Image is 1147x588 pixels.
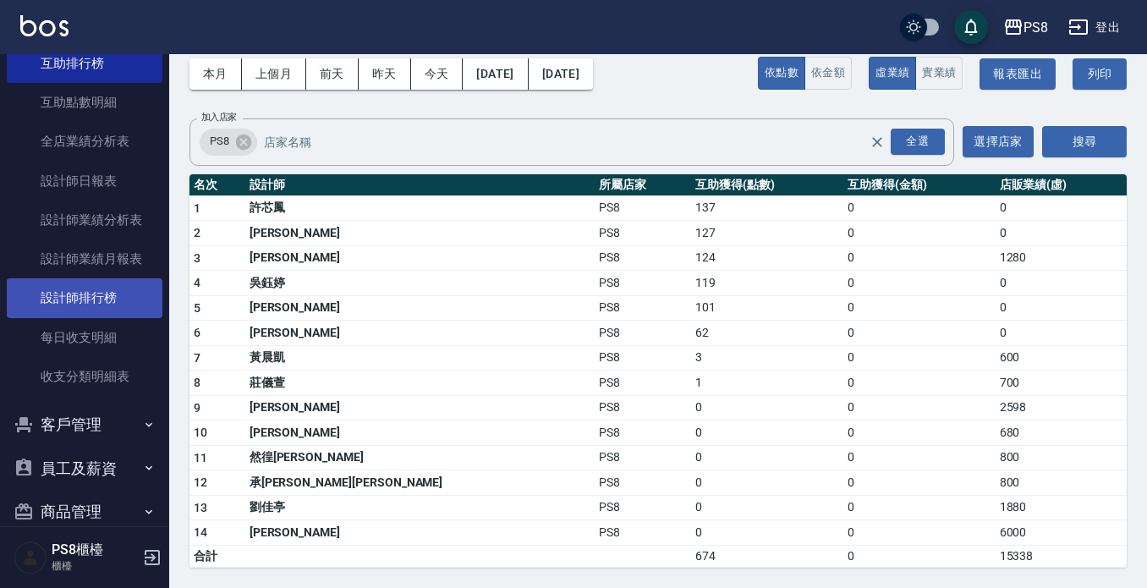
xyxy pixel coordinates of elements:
[595,345,691,371] td: PS8
[7,122,162,161] a: 全店業績分析表
[996,271,1127,296] td: 0
[595,195,691,221] td: PS8
[691,195,843,221] td: 137
[245,371,595,396] td: 莊儀萱
[595,271,691,296] td: PS8
[843,221,996,246] td: 0
[189,58,242,90] button: 本月
[194,301,200,315] span: 5
[595,245,691,271] td: PS8
[245,271,595,296] td: 吳鈺婷
[843,420,996,446] td: 0
[996,245,1127,271] td: 1280
[245,245,595,271] td: [PERSON_NAME]
[7,278,162,317] a: 設計師排行榜
[843,520,996,546] td: 0
[865,130,889,154] button: Clear
[843,321,996,346] td: 0
[7,318,162,357] a: 每日收支明細
[996,545,1127,567] td: 15338
[691,495,843,520] td: 0
[194,451,208,464] span: 11
[869,57,916,90] button: 虛業績
[691,371,843,396] td: 1
[194,351,200,365] span: 7
[529,58,593,90] button: [DATE]
[1024,17,1048,38] div: PS8
[595,495,691,520] td: PS8
[915,57,963,90] button: 實業績
[1042,126,1127,157] button: 搜尋
[843,445,996,470] td: 0
[804,57,852,90] button: 依金額
[189,174,245,196] th: 名次
[843,174,996,196] th: 互助獲得(金額)
[7,201,162,239] a: 設計師業績分析表
[189,545,245,567] td: 合計
[887,125,948,158] button: Open
[194,251,200,265] span: 3
[359,58,411,90] button: 昨天
[996,221,1127,246] td: 0
[996,371,1127,396] td: 700
[691,545,843,567] td: 674
[595,470,691,496] td: PS8
[7,357,162,396] a: 收支分類明細表
[52,541,138,558] h5: PS8櫃檯
[194,401,200,415] span: 9
[758,57,805,90] button: 依點數
[245,495,595,520] td: 劉佳亭
[595,174,691,196] th: 所屬店家
[691,295,843,321] td: 101
[242,58,306,90] button: 上個月
[691,470,843,496] td: 0
[200,129,257,156] div: PS8
[194,426,208,439] span: 10
[691,271,843,296] td: 119
[996,321,1127,346] td: 0
[691,445,843,470] td: 0
[245,520,595,546] td: [PERSON_NAME]
[20,15,69,36] img: Logo
[245,174,595,196] th: 設計師
[7,239,162,278] a: 設計師業績月報表
[7,44,162,83] a: 互助排行榜
[7,403,162,447] button: 客戶管理
[595,395,691,420] td: PS8
[996,174,1127,196] th: 店販業績(虛)
[843,395,996,420] td: 0
[980,58,1056,90] button: 報表匯出
[996,520,1127,546] td: 6000
[996,470,1127,496] td: 800
[411,58,464,90] button: 今天
[245,395,595,420] td: [PERSON_NAME]
[194,201,200,215] span: 1
[843,295,996,321] td: 0
[996,395,1127,420] td: 2598
[463,58,528,90] button: [DATE]
[595,295,691,321] td: PS8
[996,10,1055,45] button: PS8
[245,470,595,496] td: 承[PERSON_NAME][PERSON_NAME]
[691,321,843,346] td: 62
[996,495,1127,520] td: 1880
[843,345,996,371] td: 0
[194,501,208,514] span: 13
[194,376,200,389] span: 8
[691,174,843,196] th: 互助獲得(點數)
[996,445,1127,470] td: 800
[245,195,595,221] td: 許芯鳳
[245,295,595,321] td: [PERSON_NAME]
[260,127,899,157] input: 店家名稱
[595,445,691,470] td: PS8
[306,58,359,90] button: 前天
[7,447,162,491] button: 員工及薪資
[245,345,595,371] td: 黃晨凱
[245,221,595,246] td: [PERSON_NAME]
[194,276,200,289] span: 4
[691,221,843,246] td: 127
[7,162,162,201] a: 設計師日報表
[691,345,843,371] td: 3
[189,174,1127,568] table: a dense table
[691,520,843,546] td: 0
